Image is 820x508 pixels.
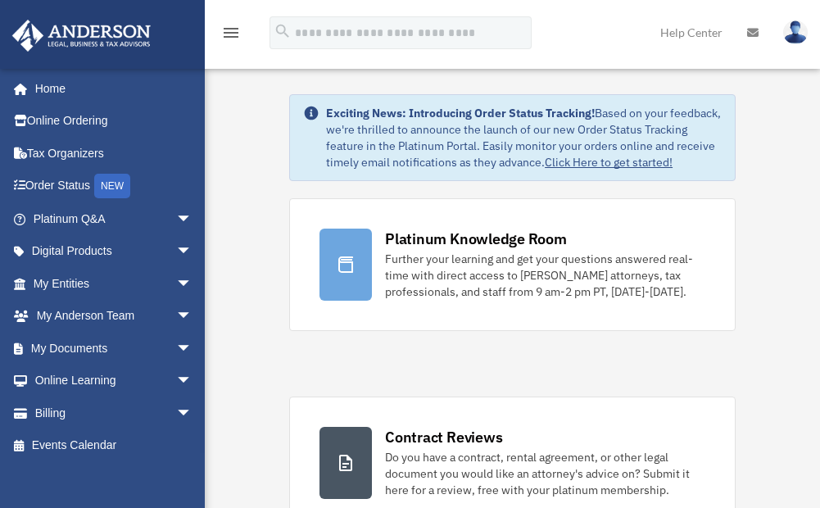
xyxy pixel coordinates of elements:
[176,235,209,269] span: arrow_drop_down
[385,427,502,447] div: Contract Reviews
[274,22,292,40] i: search
[11,267,217,300] a: My Entitiesarrow_drop_down
[11,397,217,429] a: Billingarrow_drop_down
[326,106,595,120] strong: Exciting News: Introducing Order Status Tracking!
[289,198,736,331] a: Platinum Knowledge Room Further your learning and get your questions answered real-time with dire...
[385,251,705,300] div: Further your learning and get your questions answered real-time with direct access to [PERSON_NAM...
[11,332,217,365] a: My Documentsarrow_drop_down
[221,29,241,43] a: menu
[7,20,156,52] img: Anderson Advisors Platinum Portal
[221,23,241,43] i: menu
[11,300,217,333] a: My Anderson Teamarrow_drop_down
[783,20,808,44] img: User Pic
[176,267,209,301] span: arrow_drop_down
[11,202,217,235] a: Platinum Q&Aarrow_drop_down
[385,449,705,498] div: Do you have a contract, rental agreement, or other legal document you would like an attorney's ad...
[545,155,673,170] a: Click Here to get started!
[176,202,209,236] span: arrow_drop_down
[385,229,567,249] div: Platinum Knowledge Room
[11,365,217,397] a: Online Learningarrow_drop_down
[176,397,209,430] span: arrow_drop_down
[176,365,209,398] span: arrow_drop_down
[11,137,217,170] a: Tax Organizers
[94,174,130,198] div: NEW
[176,300,209,333] span: arrow_drop_down
[176,332,209,365] span: arrow_drop_down
[11,170,217,203] a: Order StatusNEW
[11,235,217,268] a: Digital Productsarrow_drop_down
[326,105,722,170] div: Based on your feedback, we're thrilled to announce the launch of our new Order Status Tracking fe...
[11,105,217,138] a: Online Ordering
[11,429,217,462] a: Events Calendar
[11,72,209,105] a: Home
